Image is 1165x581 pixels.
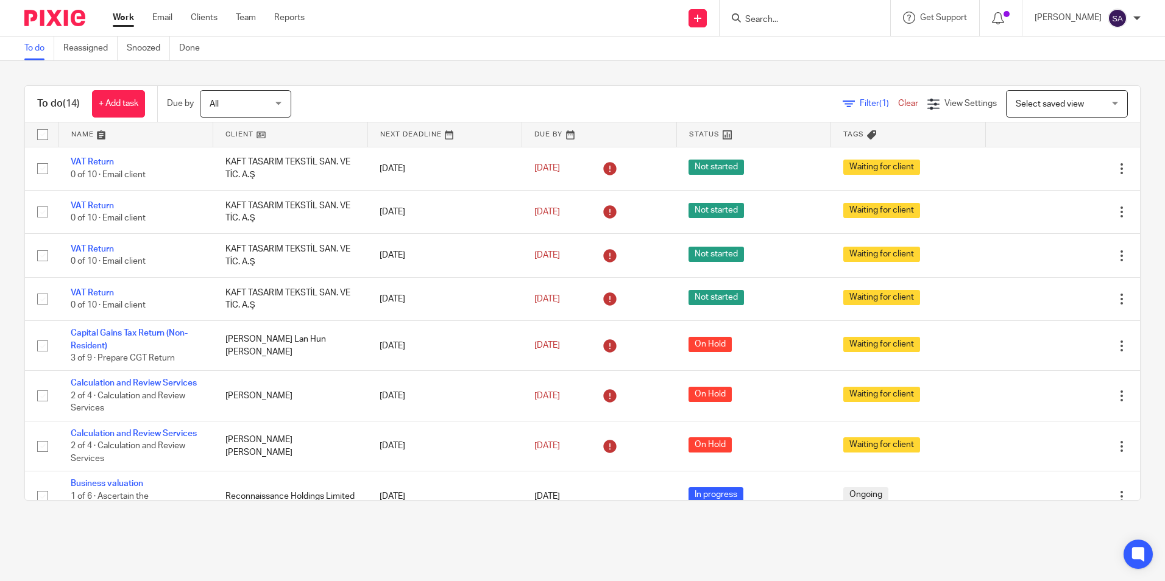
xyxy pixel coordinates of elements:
[534,342,560,350] span: [DATE]
[213,147,368,190] td: KAFT TASARIM TEKSTİL SAN. VE TİC. A.Ş
[37,97,80,110] h1: To do
[534,251,560,259] span: [DATE]
[213,234,368,277] td: KAFT TASARIM TEKSTİL SAN. VE TİC. A.Ş
[367,190,522,233] td: [DATE]
[367,321,522,371] td: [DATE]
[689,290,744,305] span: Not started
[191,12,218,24] a: Clients
[843,203,920,218] span: Waiting for client
[63,37,118,60] a: Reassigned
[71,158,114,166] a: VAT Return
[843,247,920,262] span: Waiting for client
[210,100,219,108] span: All
[71,429,197,438] a: Calculation and Review Services
[127,37,170,60] a: Snoozed
[213,471,368,521] td: Reconnaissance Holdings Limited
[179,37,209,60] a: Done
[92,90,145,118] a: + Add task
[843,160,920,175] span: Waiting for client
[71,492,149,513] span: 1 of 6 · Ascertain the assumptions.
[236,12,256,24] a: Team
[367,147,522,190] td: [DATE]
[534,392,560,400] span: [DATE]
[843,437,920,452] span: Waiting for client
[1016,100,1084,108] span: Select saved view
[843,337,920,352] span: Waiting for client
[534,442,560,450] span: [DATE]
[689,247,744,262] span: Not started
[274,12,305,24] a: Reports
[152,12,172,24] a: Email
[71,479,143,488] a: Business valuation
[843,487,888,502] span: Ongoing
[71,301,146,309] span: 0 of 10 · Email client
[860,99,898,108] span: Filter
[71,354,175,362] span: 3 of 9 · Prepare CGT Return
[24,37,54,60] a: To do
[534,164,560,173] span: [DATE]
[71,171,146,179] span: 0 of 10 · Email client
[63,99,80,108] span: (14)
[1108,9,1127,28] img: svg%3E
[689,160,744,175] span: Not started
[843,131,864,138] span: Tags
[879,99,889,108] span: (1)
[367,421,522,471] td: [DATE]
[944,99,997,108] span: View Settings
[71,289,114,297] a: VAT Return
[71,379,197,387] a: Calculation and Review Services
[367,471,522,521] td: [DATE]
[213,371,368,421] td: [PERSON_NAME]
[920,13,967,22] span: Get Support
[689,487,743,502] span: In progress
[71,245,114,253] a: VAT Return
[534,492,560,501] span: [DATE]
[71,392,185,413] span: 2 of 4 · Calculation and Review Services
[213,277,368,320] td: KAFT TASARIM TEKSTİL SAN. VE TİC. A.Ş
[744,15,854,26] input: Search
[213,421,368,471] td: [PERSON_NAME] [PERSON_NAME]
[689,337,732,352] span: On Hold
[843,290,920,305] span: Waiting for client
[689,437,732,452] span: On Hold
[24,10,85,26] img: Pixie
[367,277,522,320] td: [DATE]
[167,97,194,110] p: Due by
[213,190,368,233] td: KAFT TASARIM TEKSTİL SAN. VE TİC. A.Ş
[71,442,185,463] span: 2 of 4 · Calculation and Review Services
[71,258,146,266] span: 0 of 10 · Email client
[367,234,522,277] td: [DATE]
[367,371,522,421] td: [DATE]
[843,387,920,402] span: Waiting for client
[71,214,146,222] span: 0 of 10 · Email client
[71,202,114,210] a: VAT Return
[689,203,744,218] span: Not started
[113,12,134,24] a: Work
[689,387,732,402] span: On Hold
[534,208,560,216] span: [DATE]
[534,295,560,303] span: [DATE]
[898,99,918,108] a: Clear
[213,321,368,371] td: [PERSON_NAME] Lan Hun [PERSON_NAME]
[1035,12,1102,24] p: [PERSON_NAME]
[71,329,188,350] a: Capital Gains Tax Return (Non-Resident)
